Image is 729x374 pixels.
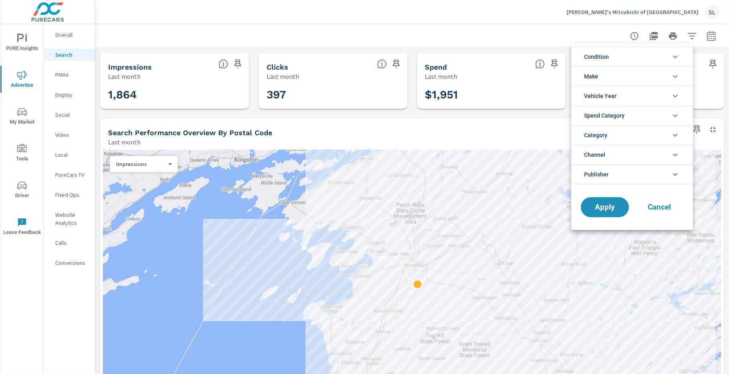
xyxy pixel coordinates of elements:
span: Spend Category [584,106,625,125]
ul: filter options [571,44,693,188]
span: Make [584,67,598,86]
button: Apply [581,197,629,217]
span: Channel [584,145,605,164]
span: Cancel [643,204,675,211]
button: Cancel [635,197,683,217]
span: Category [584,126,607,145]
span: Vehicle Year [584,86,617,106]
span: Publisher [584,165,609,184]
span: Apply [589,204,621,211]
span: Condition [584,47,609,66]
